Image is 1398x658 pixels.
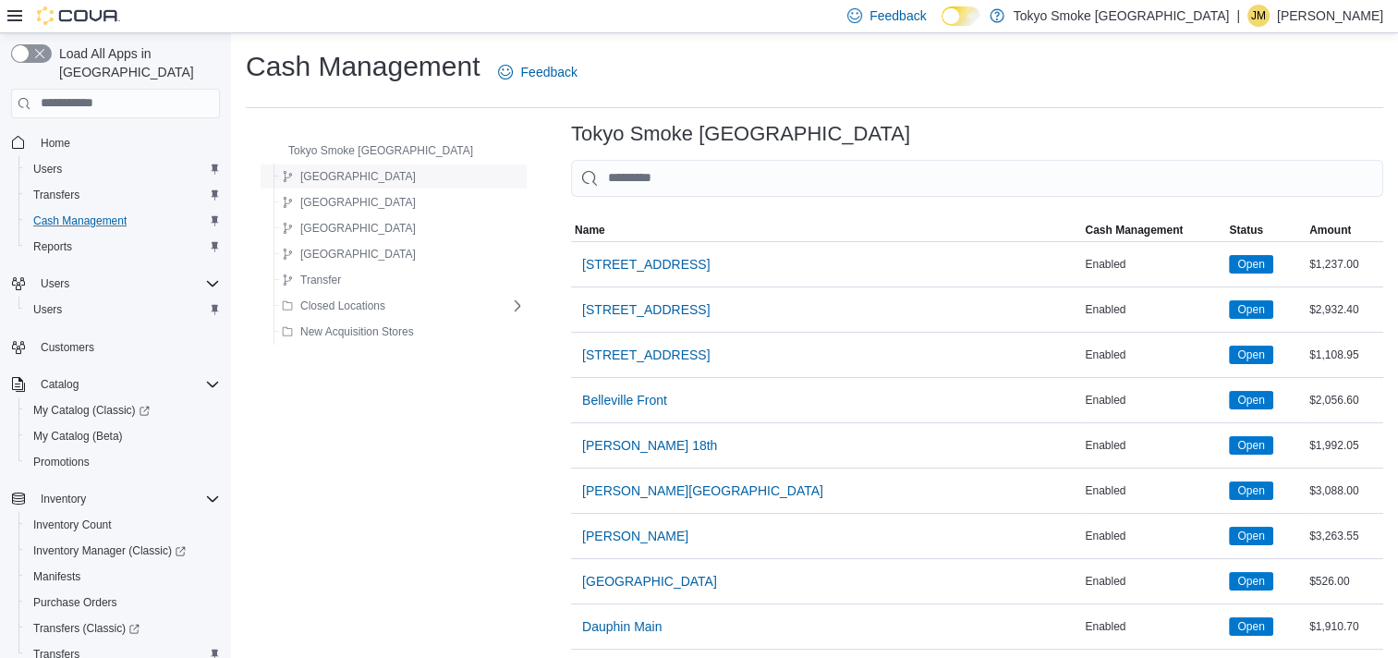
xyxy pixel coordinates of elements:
[33,373,220,396] span: Catalog
[37,6,120,25] img: Cova
[1225,219,1306,241] button: Status
[1277,5,1383,27] p: [PERSON_NAME]
[288,143,473,158] span: Tokyo Smoke [GEOGRAPHIC_DATA]
[18,208,227,234] button: Cash Management
[33,336,102,359] a: Customers
[4,486,227,512] button: Inventory
[33,455,90,469] span: Promotions
[18,538,227,564] a: Inventory Manager (Classic)
[1229,346,1272,364] span: Open
[1229,481,1272,500] span: Open
[1306,389,1383,411] div: $2,056.60
[1306,219,1383,241] button: Amount
[33,595,117,610] span: Purchase Orders
[1237,301,1264,318] span: Open
[26,514,119,536] a: Inventory Count
[1081,615,1225,638] div: Enabled
[869,6,926,25] span: Feedback
[575,563,724,600] button: [GEOGRAPHIC_DATA]
[26,540,193,562] a: Inventory Manager (Classic)
[1251,5,1266,27] span: JM
[18,423,227,449] button: My Catalog (Beta)
[33,488,220,510] span: Inventory
[582,255,710,274] span: [STREET_ADDRESS]
[33,273,77,295] button: Users
[1081,253,1225,275] div: Enabled
[582,346,710,364] span: [STREET_ADDRESS]
[26,210,220,232] span: Cash Management
[575,427,724,464] button: [PERSON_NAME] 18th
[18,156,227,182] button: Users
[26,210,134,232] a: Cash Management
[1306,615,1383,638] div: $1,910.70
[26,591,125,614] a: Purchase Orders
[33,621,140,636] span: Transfers (Classic)
[571,160,1383,197] input: This is a search bar. As you type, the results lower in the page will automatically filter.
[575,382,675,419] button: Belleville Front
[1237,392,1264,408] span: Open
[26,451,220,473] span: Promotions
[942,6,980,26] input: Dark Mode
[26,566,88,588] a: Manifests
[300,247,416,262] span: [GEOGRAPHIC_DATA]
[52,44,220,81] span: Load All Apps in [GEOGRAPHIC_DATA]
[1306,434,1383,457] div: $1,992.05
[33,488,93,510] button: Inventory
[575,472,831,509] button: [PERSON_NAME][GEOGRAPHIC_DATA]
[18,512,227,538] button: Inventory Count
[18,590,227,615] button: Purchase Orders
[274,295,393,317] button: Closed Locations
[1229,436,1272,455] span: Open
[18,182,227,208] button: Transfers
[1085,223,1183,238] span: Cash Management
[26,299,220,321] span: Users
[33,429,123,444] span: My Catalog (Beta)
[575,608,669,645] button: Dauphin Main
[274,165,423,188] button: [GEOGRAPHIC_DATA]
[274,269,348,291] button: Transfer
[246,48,480,85] h1: Cash Management
[33,132,78,154] a: Home
[26,299,69,321] a: Users
[26,158,220,180] span: Users
[582,527,688,545] span: [PERSON_NAME]
[1247,5,1270,27] div: James Mussellam
[1229,617,1272,636] span: Open
[1237,482,1264,499] span: Open
[571,219,1081,241] button: Name
[26,184,87,206] a: Transfers
[33,188,79,202] span: Transfers
[1237,437,1264,454] span: Open
[26,617,220,640] span: Transfers (Classic)
[1229,223,1263,238] span: Status
[582,391,667,409] span: Belleville Front
[4,129,227,156] button: Home
[26,399,220,421] span: My Catalog (Classic)
[1237,256,1264,273] span: Open
[33,518,112,532] span: Inventory Count
[1309,223,1351,238] span: Amount
[26,236,79,258] a: Reports
[26,591,220,614] span: Purchase Orders
[26,540,220,562] span: Inventory Manager (Classic)
[26,425,220,447] span: My Catalog (Beta)
[41,276,69,291] span: Users
[4,271,227,297] button: Users
[26,425,130,447] a: My Catalog (Beta)
[1229,255,1272,274] span: Open
[33,543,186,558] span: Inventory Manager (Classic)
[18,297,227,323] button: Users
[300,273,341,287] span: Transfer
[1081,525,1225,547] div: Enabled
[33,273,220,295] span: Users
[1229,527,1272,545] span: Open
[18,564,227,590] button: Manifests
[26,236,220,258] span: Reports
[33,403,150,418] span: My Catalog (Classic)
[1229,391,1272,409] span: Open
[1229,572,1272,591] span: Open
[575,336,717,373] button: [STREET_ADDRESS]
[1081,480,1225,502] div: Enabled
[491,54,584,91] a: Feedback
[300,169,416,184] span: [GEOGRAPHIC_DATA]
